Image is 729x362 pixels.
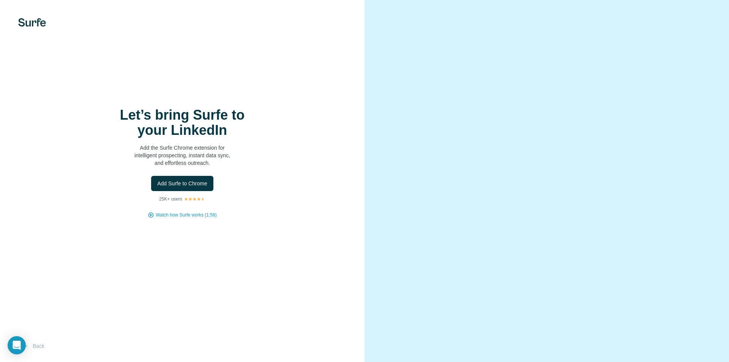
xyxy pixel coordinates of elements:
[157,180,207,187] span: Add Surfe to Chrome
[18,339,50,353] button: Back
[156,212,216,218] button: Watch how Surfe works (1:58)
[151,176,213,191] button: Add Surfe to Chrome
[106,144,258,167] p: Add the Surfe Chrome extension for intelligent prospecting, instant data sync, and effortless out...
[184,197,205,201] img: Rating Stars
[8,336,26,354] div: Open Intercom Messenger
[18,18,46,27] img: Surfe's logo
[159,196,182,202] p: 25K+ users
[106,107,258,138] h1: Let’s bring Surfe to your LinkedIn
